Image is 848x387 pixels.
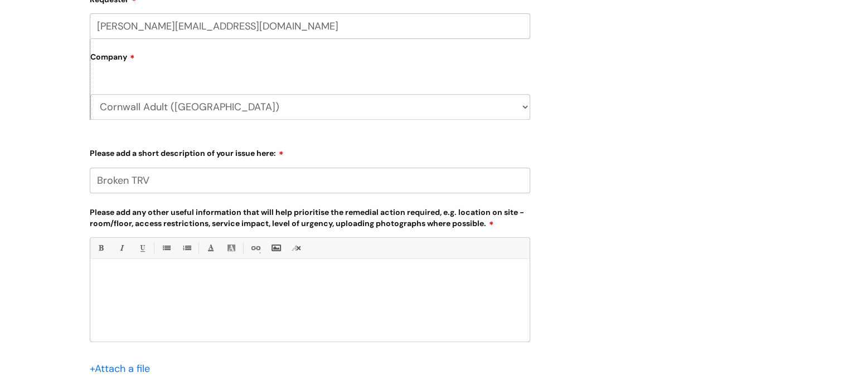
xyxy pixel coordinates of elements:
a: Link [248,241,262,255]
label: Please add any other useful information that will help prioritise the remedial action required, e... [90,205,530,228]
a: Bold (Ctrl-B) [94,241,108,255]
a: Back Color [224,241,238,255]
a: • Unordered List (Ctrl-Shift-7) [159,241,173,255]
a: Insert Image... [269,241,283,255]
a: Italic (Ctrl-I) [114,241,128,255]
a: Underline(Ctrl-U) [135,241,149,255]
label: Company [90,48,530,74]
a: Remove formatting (Ctrl-\) [289,241,303,255]
a: 1. Ordered List (Ctrl-Shift-8) [180,241,193,255]
label: Please add a short description of your issue here: [90,145,530,158]
div: Attach a file [90,360,157,378]
a: Font Color [203,241,217,255]
input: Email [90,13,530,39]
